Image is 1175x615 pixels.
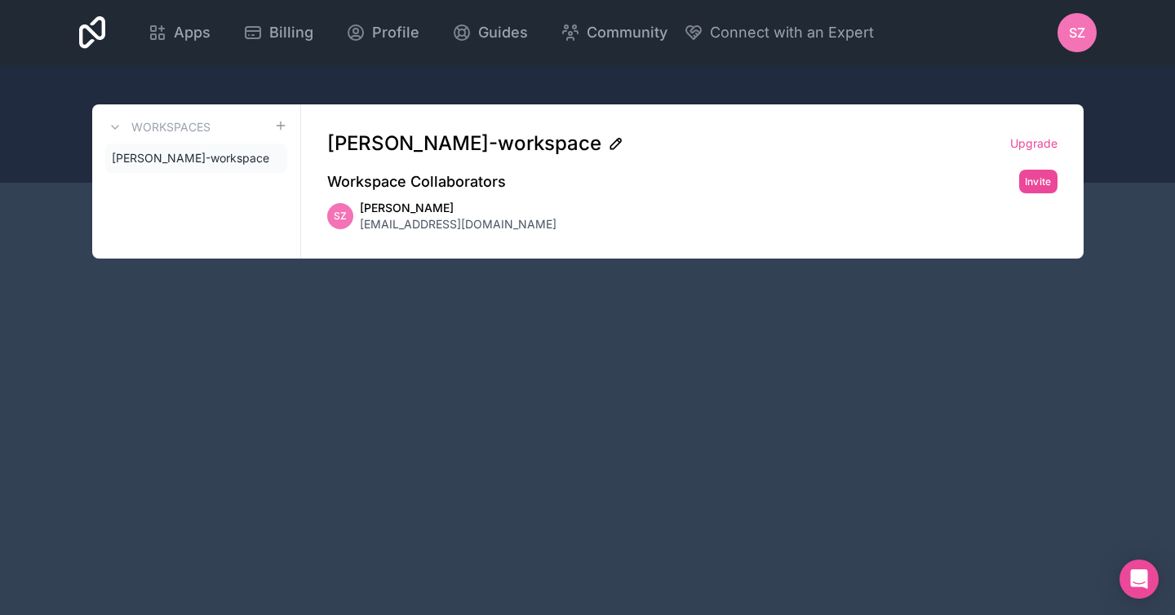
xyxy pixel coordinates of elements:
[105,117,211,137] a: Workspaces
[360,200,556,216] span: [PERSON_NAME]
[174,21,211,44] span: Apps
[1019,170,1057,193] button: Invite
[360,216,556,232] span: [EMAIL_ADDRESS][DOMAIN_NAME]
[372,21,419,44] span: Profile
[1010,135,1057,152] a: Upgrade
[333,15,432,51] a: Profile
[548,15,681,51] a: Community
[135,15,224,51] a: Apps
[230,15,326,51] a: Billing
[1120,560,1159,599] div: Open Intercom Messenger
[478,21,528,44] span: Guides
[131,119,211,135] h3: Workspaces
[587,21,667,44] span: Community
[327,131,601,157] span: [PERSON_NAME]-workspace
[327,170,506,193] h2: Workspace Collaborators
[269,21,313,44] span: Billing
[105,144,287,173] a: [PERSON_NAME]-workspace
[439,15,541,51] a: Guides
[710,21,874,44] span: Connect with an Expert
[334,210,347,223] span: SZ
[1069,23,1085,42] span: SZ
[684,21,874,44] button: Connect with an Expert
[112,150,269,166] span: [PERSON_NAME]-workspace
